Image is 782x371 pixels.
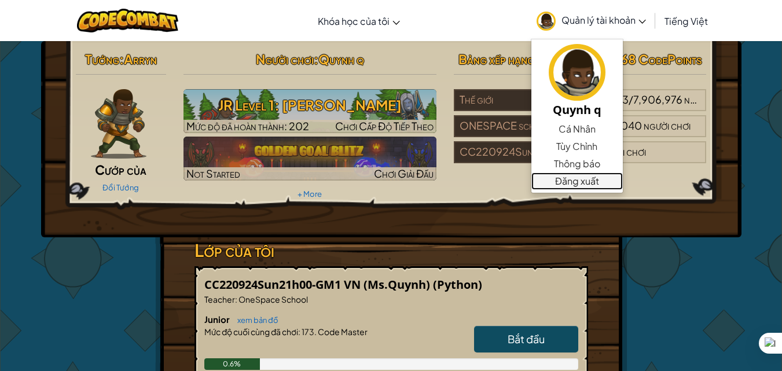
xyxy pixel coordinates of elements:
a: Tiếng Việt [659,5,714,36]
span: : [119,51,124,67]
span: : 768 CodePoints [607,51,702,67]
span: Bảng xếp hạng đội AI League [458,51,607,67]
span: Code Master [317,326,368,337]
img: raider-pose.png [91,89,146,159]
span: Chơi Giải Đấu [374,167,434,180]
a: Not StartedChơi Giải Đấu [183,137,436,181]
img: avatar [549,44,605,101]
span: Junior [204,314,232,325]
div: 0.6% [204,358,260,370]
span: : [298,326,300,337]
a: Thông báo [531,155,623,172]
div: CC220924Sun21h00-GM1 VN (Ms.Quynh) [454,141,580,163]
span: Tiếng Việt [664,15,708,27]
a: Khóa học của tôi [312,5,406,36]
a: Đổi Tướng [102,183,139,192]
a: Thế giới#36,433/7,906,976người chơi [454,100,707,113]
span: Arryn [124,51,157,67]
span: Người chơi [256,51,314,67]
span: 7,906,976 [633,93,682,106]
span: 2,040 [611,119,642,132]
h3: JR Level 1: [PERSON_NAME] [183,92,436,118]
span: Quynh q [318,51,364,67]
span: OneSpace School [237,294,308,304]
span: Quản lý tài khoản [561,14,646,26]
span: Chơi Cấp Độ Tiếp Theo [335,119,434,133]
span: Bắt đầu [508,332,545,346]
span: 173. [300,326,317,337]
a: + More [298,189,322,199]
span: Thông báo [554,157,600,171]
span: người chơi [644,119,691,132]
h3: Lớp của tôi [194,237,588,263]
span: CC220924Sun21h00-GM1 VN (Ms.Quynh) [204,277,433,292]
a: Đăng xuất [531,172,623,190]
img: Golden Goal [183,137,436,181]
span: : [314,51,318,67]
span: Cướp của [95,161,146,178]
div: Thế giới [454,89,580,111]
a: Chơi Cấp Độ Tiếp Theo [183,89,436,133]
span: Not Started [186,167,240,180]
span: / [629,93,633,106]
span: Khóa học của tôi [318,15,390,27]
a: Quynh q [531,42,623,120]
span: người chơi [684,93,731,106]
a: ONESPACE school#65/2,040người chơi [454,126,707,139]
a: Quản lý tài khoản [531,2,652,39]
img: JR Level 1: Viên ngọc [183,89,436,133]
a: xem bản đồ [232,315,278,325]
div: ONESPACE school [454,115,580,137]
img: CodeCombat logo [77,9,178,32]
img: avatar [537,12,556,31]
a: Cá Nhân [531,120,623,138]
span: Tướng [85,51,119,67]
h5: Quynh q [543,101,611,119]
a: Tùy Chỉnh [531,138,623,155]
span: : [235,294,237,304]
span: Mức độ cuối cùng đã chơi [204,326,298,337]
a: CC220924Sun21h00-GM1 VN (Ms.Quynh)10người chơi [454,152,707,166]
span: Teacher [204,294,235,304]
span: (Python) [433,277,482,292]
span: Mức độ đã hoàn thành: 202 [186,119,309,133]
